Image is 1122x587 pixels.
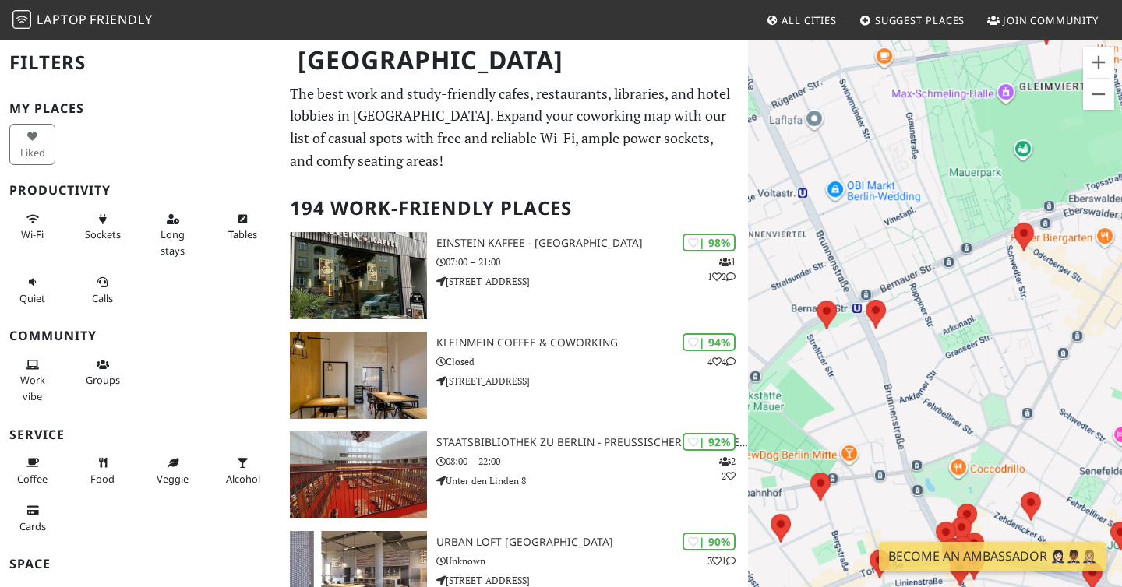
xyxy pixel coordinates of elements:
p: 2 2 [719,454,736,483]
div: | 90% [683,533,736,550]
a: Suggest Places [853,6,972,34]
h3: Staatsbibliothek zu Berlin - Preußischer Kulturbesitz [436,436,748,449]
h3: Service [9,427,271,442]
button: Coffee [9,450,55,491]
p: 3 1 [707,554,736,568]
img: Einstein Kaffee - Charlottenburg [290,232,427,319]
button: Work vibe [9,352,55,409]
button: Calls [79,269,125,311]
p: 4 4 [707,354,736,369]
span: Quiet [19,291,45,305]
span: Veggie [157,472,189,486]
div: | 94% [683,333,736,351]
h3: Community [9,329,271,343]
button: Wi-Fi [9,206,55,248]
h3: Productivity [9,183,271,198]
span: Stable Wi-Fi [21,227,44,241]
a: Staatsbibliothek zu Berlin - Preußischer Kulturbesitz | 92% 22 Staatsbibliothek zu Berlin - Preuß... [280,431,748,518]
span: Suggest Places [875,13,965,27]
h3: URBAN LOFT [GEOGRAPHIC_DATA] [436,536,748,549]
a: Join Community [981,6,1105,34]
p: 1 1 2 [707,255,736,284]
img: KleinMein Coffee & Coworking [290,332,427,419]
span: People working [20,373,45,402]
h2: Filters [9,39,271,86]
img: LaptopFriendly [12,10,31,29]
button: Veggie [150,450,196,491]
button: Sockets [79,206,125,248]
button: Long stays [150,206,196,263]
span: Join Community [1003,13,1099,27]
a: LaptopFriendly LaptopFriendly [12,7,153,34]
button: Food [79,450,125,491]
button: Zoom out [1083,79,1114,110]
button: Groups [79,352,125,393]
h3: Space [9,557,271,571]
div: | 98% [683,234,736,251]
h3: KleinMein Coffee & Coworking [436,336,748,350]
a: KleinMein Coffee & Coworking | 94% 44 KleinMein Coffee & Coworking Closed [STREET_ADDRESS] [280,332,748,419]
p: [STREET_ADDRESS] [436,374,748,388]
h2: 194 Work-Friendly Places [290,185,739,232]
img: Staatsbibliothek zu Berlin - Preußischer Kulturbesitz [290,431,427,518]
span: Long stays [161,227,185,257]
span: Power sockets [85,227,121,241]
button: Quiet [9,269,55,311]
a: Become an Ambassador 🤵🏻‍♀️🤵🏾‍♂️🤵🏼‍♀️ [879,542,1106,571]
button: Cards [9,497,55,539]
a: Einstein Kaffee - Charlottenburg | 98% 112 Einstein Kaffee - [GEOGRAPHIC_DATA] 07:00 – 21:00 [STR... [280,232,748,319]
span: Alcohol [226,472,260,486]
p: Unknown [436,554,748,568]
h1: [GEOGRAPHIC_DATA] [285,39,745,82]
span: Video/audio calls [92,291,113,305]
p: 08:00 – 22:00 [436,454,748,469]
p: Unter den Linden 8 [436,473,748,488]
span: Food [90,472,115,486]
h3: Einstein Kaffee - [GEOGRAPHIC_DATA] [436,237,748,250]
div: | 92% [683,433,736,451]
span: Work-friendly tables [228,227,257,241]
span: Credit cards [19,519,46,533]
button: Alcohol [220,450,266,491]
p: Closed [436,354,748,369]
span: Laptop [37,11,87,28]
p: 07:00 – 21:00 [436,255,748,269]
span: Group tables [86,373,120,387]
span: All Cities [782,13,837,27]
button: Tables [220,206,266,248]
button: Zoom in [1083,47,1114,78]
p: The best work and study-friendly cafes, restaurants, libraries, and hotel lobbies in [GEOGRAPHIC_... [290,83,739,172]
span: Coffee [17,472,48,486]
h3: My Places [9,101,271,116]
a: All Cities [760,6,843,34]
span: Friendly [90,11,152,28]
p: [STREET_ADDRESS] [436,274,748,289]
